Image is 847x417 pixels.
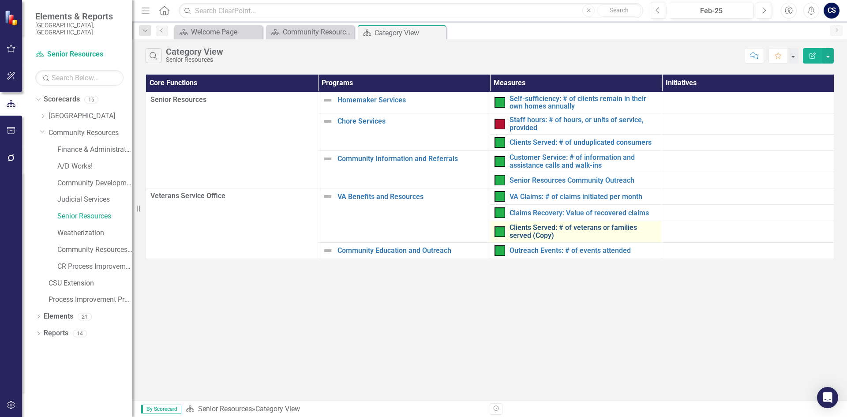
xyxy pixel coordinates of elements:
[495,137,505,148] img: On Target
[375,27,444,38] div: Category View
[490,221,662,242] td: Double-Click to Edit Right Click for Context Menu
[49,278,132,289] a: CSU Extension
[510,247,657,255] a: Outreach Events: # of events attended
[490,172,662,188] td: Double-Click to Edit Right Click for Context Menu
[337,247,485,255] a: Community Education and Outreach
[57,211,132,222] a: Senior Resources
[597,4,641,17] button: Search
[57,262,132,272] a: CR Process Improvement
[490,188,662,205] td: Double-Click to Edit Right Click for Context Menu
[510,177,657,184] a: Senior Resources Community Outreach
[490,151,662,172] td: Double-Click to Edit Right Click for Context Menu
[322,245,333,256] img: Not Defined
[57,245,132,255] a: Community Resources Archive
[495,97,505,108] img: On Target
[495,119,505,129] img: Below Plan
[490,92,662,113] td: Double-Click to Edit Right Click for Context Menu
[186,404,483,414] div: »
[817,387,838,408] div: Open Intercom Messenger
[35,22,124,36] small: [GEOGRAPHIC_DATA], [GEOGRAPHIC_DATA]
[322,191,333,202] img: Not Defined
[495,226,505,237] img: On Target
[179,3,643,19] input: Search ClearPoint...
[672,6,750,16] div: Feb-25
[78,313,92,320] div: 21
[510,95,657,110] a: Self-sufficiency: # of clients remain in their own homes annually
[146,188,318,259] td: Double-Click to Edit
[610,7,629,14] span: Search
[57,178,132,188] a: Community Development, Housing, and Homeless Services
[198,405,252,413] a: Senior Resources
[490,113,662,135] td: Double-Click to Edit Right Click for Context Menu
[490,135,662,151] td: Double-Click to Edit Right Click for Context Menu
[84,96,98,103] div: 16
[35,70,124,86] input: Search Below...
[510,224,657,239] a: Clients Served: # of veterans or families served (Copy)
[57,162,132,172] a: A/D Works!
[44,328,68,338] a: Reports
[73,330,87,337] div: 14
[318,151,490,188] td: Double-Click to Edit Right Click for Context Menu
[495,175,505,185] img: On Target
[49,128,132,138] a: Community Resources
[318,242,490,259] td: Double-Click to Edit Right Click for Context Menu
[337,193,485,201] a: VA Benefits and Resources
[191,26,260,38] div: Welcome Page
[490,242,662,259] td: Double-Click to Edit Right Click for Context Menu
[150,191,313,201] span: Veterans Service Office
[337,155,485,163] a: Community Information and Referrals
[44,94,80,105] a: Scorecards
[322,154,333,164] img: Not Defined
[57,195,132,205] a: Judicial Services
[495,207,505,218] img: On Target
[255,405,300,413] div: Category View
[322,116,333,127] img: Not Defined
[35,11,124,22] span: Elements & Reports
[337,117,485,125] a: Chore Services
[146,92,318,188] td: Double-Click to Edit
[283,26,352,38] div: Community Resources Align Arapahoe Scorecard
[141,405,181,413] span: By Scorecard
[510,116,657,131] a: Staff hours: # of hours, or units of service, provided
[57,228,132,238] a: Weatherization
[176,26,260,38] a: Welcome Page
[495,156,505,167] img: On Target
[166,56,223,63] div: Senior Resources
[510,139,657,147] a: Clients Served: # of unduplicated consumers
[495,191,505,202] img: On Target
[337,96,485,104] a: Homemaker Services
[166,47,223,56] div: Category View
[495,245,505,256] img: On Target
[44,312,73,322] a: Elements
[49,111,132,121] a: [GEOGRAPHIC_DATA]
[4,10,20,26] img: ClearPoint Strategy
[49,295,132,305] a: Process Improvement Program
[35,49,124,60] a: Senior Resources
[150,95,313,105] span: Senior Resources
[318,92,490,113] td: Double-Click to Edit Right Click for Context Menu
[268,26,352,38] a: Community Resources Align Arapahoe Scorecard
[490,205,662,221] td: Double-Click to Edit Right Click for Context Menu
[510,209,657,217] a: Claims Recovery: Value of recovered claims
[57,145,132,155] a: Finance & Administrative Services
[669,3,753,19] button: Feb-25
[510,193,657,201] a: VA Claims: # of claims initiated per month
[318,188,490,242] td: Double-Click to Edit Right Click for Context Menu
[322,95,333,105] img: Not Defined
[824,3,840,19] button: CS
[510,154,657,169] a: Customer Service: # of information and assistance calls and walk-ins
[318,113,490,151] td: Double-Click to Edit Right Click for Context Menu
